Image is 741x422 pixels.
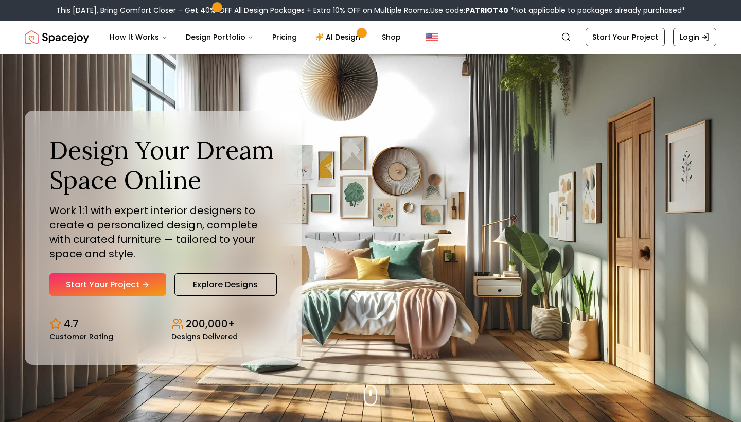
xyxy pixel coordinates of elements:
b: PATRIOT40 [465,5,508,15]
small: Designs Delivered [171,333,238,340]
a: Explore Designs [174,273,277,296]
p: 200,000+ [186,316,235,331]
button: How It Works [101,27,175,47]
div: This [DATE], Bring Comfort Closer – Get 40% OFF All Design Packages + Extra 10% OFF on Multiple R... [56,5,685,15]
nav: Global [25,21,716,54]
a: Shop [374,27,409,47]
img: Spacejoy Logo [25,27,89,47]
div: Design stats [49,308,277,340]
nav: Main [101,27,409,47]
h1: Design Your Dream Space Online [49,135,277,195]
img: United States [426,31,438,43]
a: Start Your Project [586,28,665,46]
a: Login [673,28,716,46]
span: *Not applicable to packages already purchased* [508,5,685,15]
small: Customer Rating [49,333,113,340]
a: AI Design [307,27,372,47]
p: 4.7 [64,316,79,331]
span: Use code: [430,5,508,15]
a: Start Your Project [49,273,166,296]
button: Design Portfolio [178,27,262,47]
a: Pricing [264,27,305,47]
p: Work 1:1 with expert interior designers to create a personalized design, complete with curated fu... [49,203,277,261]
a: Spacejoy [25,27,89,47]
